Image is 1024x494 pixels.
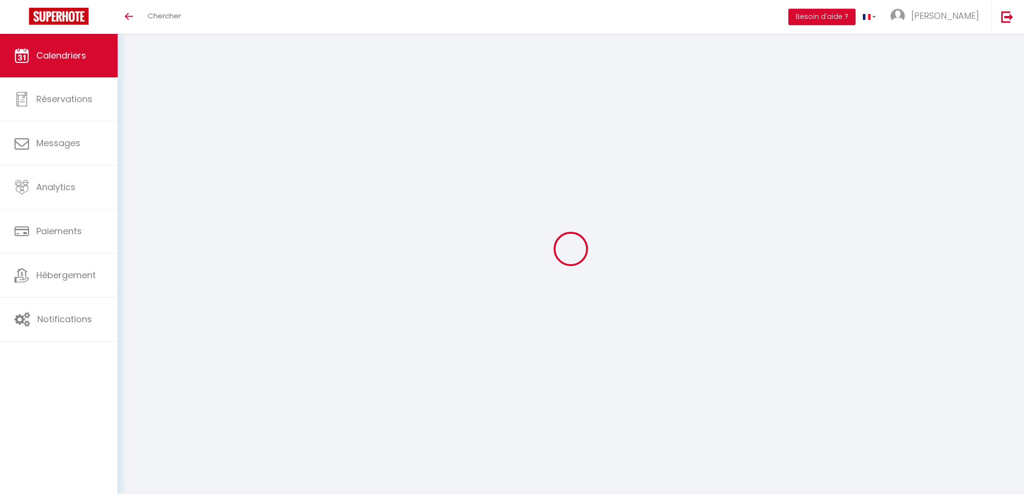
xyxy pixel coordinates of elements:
span: Réservations [36,93,92,105]
span: Hébergement [36,269,96,281]
img: logout [1001,11,1013,23]
img: ... [890,9,905,23]
img: Super Booking [29,8,89,25]
button: Besoin d'aide ? [788,9,856,25]
span: [PERSON_NAME] [911,10,979,22]
span: Messages [36,137,80,149]
span: Chercher [148,11,181,21]
span: Notifications [37,313,92,325]
span: Analytics [36,181,75,193]
span: Paiements [36,225,82,237]
span: Calendriers [36,49,86,61]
